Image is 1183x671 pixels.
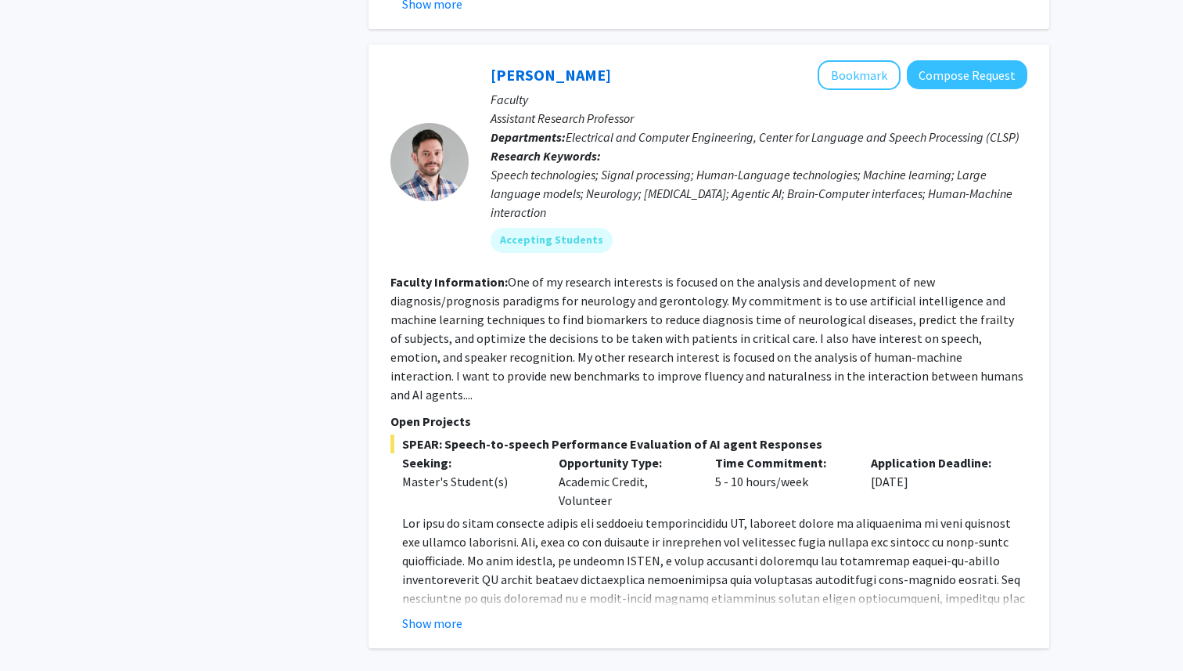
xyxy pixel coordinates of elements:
mat-chip: Accepting Students [491,228,613,253]
button: Add Laureano Moro-Velazquez to Bookmarks [818,60,901,90]
b: Departments: [491,129,566,145]
p: Assistant Research Professor [491,109,1027,128]
p: Time Commitment: [715,453,848,472]
iframe: Chat [12,601,67,659]
a: [PERSON_NAME] [491,65,611,85]
div: 5 - 10 hours/week [703,453,860,510]
p: Opportunity Type: [559,453,692,472]
p: Seeking: [402,453,535,472]
div: Academic Credit, Volunteer [547,453,703,510]
fg-read-more: One of my research interests is focused on the analysis and development of new diagnosis/prognosi... [390,274,1023,402]
div: [DATE] [859,453,1016,510]
p: Faculty [491,90,1027,109]
span: Electrical and Computer Engineering, Center for Language and Speech Processing (CLSP) [566,129,1019,145]
p: Open Projects [390,412,1027,431]
span: SPEAR: Speech-to-speech Performance Evaluation of AI agent Responses [390,435,1027,453]
button: Show more [402,614,462,633]
b: Faculty Information: [390,274,508,290]
button: Compose Request to Laureano Moro-Velazquez [907,60,1027,89]
div: Speech technologies; Signal processing; Human-Language technologies; Machine learning; Large lang... [491,165,1027,222]
div: Master's Student(s) [402,472,535,491]
b: Research Keywords: [491,148,601,164]
p: Application Deadline: [871,453,1004,472]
